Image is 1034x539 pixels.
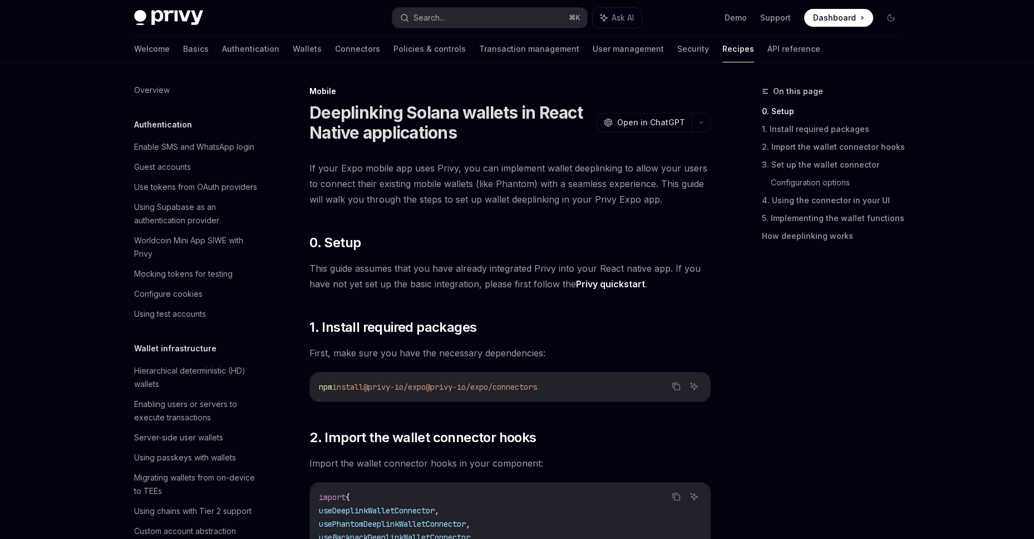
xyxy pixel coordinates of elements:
[413,11,445,24] div: Search...
[134,140,254,154] div: Enable SMS and WhatsApp login
[134,10,203,26] img: dark logo
[722,36,754,62] a: Recipes
[593,36,664,62] a: User management
[426,382,537,392] span: @privy-io/expo/connectors
[593,8,642,28] button: Ask AI
[435,506,439,516] span: ,
[762,120,909,138] a: 1. Install required packages
[125,394,268,428] a: Enabling users or servers to execute transactions
[669,489,683,504] button: Copy the contents from the code block
[134,180,257,194] div: Use tokens from OAuth providers
[125,468,268,501] a: Migrating wallets from on-device to TEEs
[882,9,900,27] button: Toggle dark mode
[134,36,170,62] a: Welcome
[617,117,685,128] span: Open in ChatGPT
[134,160,191,174] div: Guest accounts
[125,284,268,304] a: Configure cookies
[134,431,223,444] div: Server-side user wallets
[309,345,711,361] span: First, make sure you have the necessary dependencies:
[773,85,823,98] span: On this page
[134,267,233,281] div: Mocking tokens for testing
[725,12,747,23] a: Demo
[134,342,216,355] h5: Wallet infrastructure
[576,278,645,290] a: Privy quickstart
[134,234,261,261] div: Worldcoin Mini App SIWE with Privy
[125,428,268,448] a: Server-side user wallets
[125,197,268,231] a: Using Supabase as an authentication provider
[125,157,268,177] a: Guest accounts
[804,9,873,27] a: Dashboard
[687,379,701,394] button: Ask AI
[346,492,350,502] span: {
[309,86,711,97] div: Mobile
[309,102,592,143] h1: Deeplinking Solana wallets in React Native applications
[309,429,536,447] span: 2. Import the wallet connector hooks
[466,519,470,529] span: ,
[125,137,268,157] a: Enable SMS and WhatsApp login
[762,156,909,174] a: 3. Set up the wallet connector
[293,36,322,62] a: Wallets
[392,8,587,28] button: Search...⌘K
[612,12,634,23] span: Ask AI
[309,234,361,252] span: 0. Setup
[222,36,279,62] a: Authentication
[597,113,692,132] button: Open in ChatGPT
[479,36,579,62] a: Transaction management
[309,318,476,336] span: 1. Install required packages
[125,177,268,197] a: Use tokens from OAuth providers
[319,382,332,392] span: npm
[134,84,170,97] div: Overview
[363,382,426,392] span: @privy-io/expo
[569,13,580,22] span: ⌘ K
[393,36,466,62] a: Policies & controls
[125,304,268,324] a: Using test accounts
[309,261,711,292] span: This guide assumes that you have already integrated Privy into your React native app. If you have...
[125,80,268,100] a: Overview
[125,361,268,394] a: Hierarchical deterministic (HD) wallets
[335,36,380,62] a: Connectors
[134,398,261,424] div: Enabling users or servers to execute transactions
[319,519,466,529] span: usePhantomDeeplinkWalletConnector
[762,138,909,156] a: 2. Import the wallet connector hooks
[125,448,268,468] a: Using passkeys with wallets
[134,287,203,301] div: Configure cookies
[669,379,683,394] button: Copy the contents from the code block
[677,36,709,62] a: Security
[771,174,909,192] a: Configuration options
[134,451,236,464] div: Using passkeys with wallets
[762,209,909,227] a: 5. Implementing the wallet functions
[134,504,252,518] div: Using chains with Tier 2 support
[125,231,268,264] a: Worldcoin Mini App SIWE with Privy
[687,489,701,504] button: Ask AI
[134,118,192,131] h5: Authentication
[125,501,268,521] a: Using chains with Tier 2 support
[332,382,363,392] span: install
[762,227,909,245] a: How deeplinking works
[762,102,909,120] a: 0. Setup
[762,192,909,209] a: 4. Using the connector in your UI
[134,307,206,321] div: Using test accounts
[319,506,435,516] span: useDeeplinkWalletConnector
[134,200,261,227] div: Using Supabase as an authentication provider
[319,492,346,502] span: import
[309,160,711,207] span: If your Expo mobile app uses Privy, you can implement wallet deeplinking to allow your users to c...
[183,36,209,62] a: Basics
[309,455,711,471] span: Import the wallet connector hooks in your component:
[813,12,856,23] span: Dashboard
[134,364,261,391] div: Hierarchical deterministic (HD) wallets
[760,12,791,23] a: Support
[767,36,820,62] a: API reference
[125,264,268,284] a: Mocking tokens for testing
[134,471,261,498] div: Migrating wallets from on-device to TEEs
